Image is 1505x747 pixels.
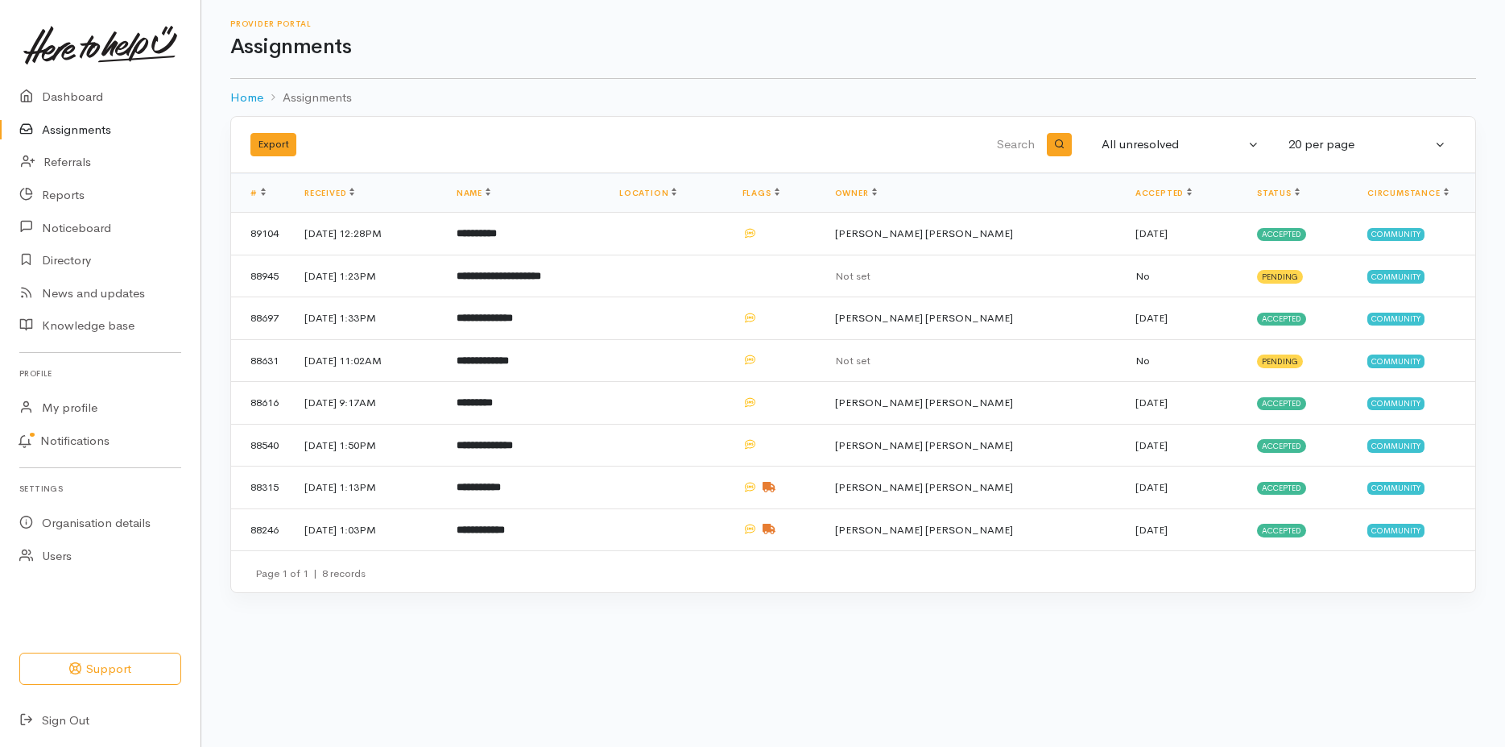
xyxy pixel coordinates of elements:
div: All unresolved [1102,135,1245,154]
span: Community [1367,524,1424,537]
button: All unresolved [1092,129,1269,160]
h6: Settings [19,478,181,500]
time: [DATE] [1135,226,1168,240]
span: No [1135,269,1150,283]
td: 88697 [231,297,291,340]
div: 20 per page [1288,135,1432,154]
a: Location [619,188,676,198]
span: Community [1367,397,1424,410]
h6: Profile [19,363,181,384]
h1: Assignments [230,35,1476,59]
a: Owner [835,188,877,198]
a: Circumstance [1367,188,1449,198]
span: Accepted [1257,482,1306,495]
td: [DATE] 11:02AM [291,339,444,382]
time: [DATE] [1135,396,1168,409]
a: Home [230,89,263,107]
span: [PERSON_NAME] [PERSON_NAME] [835,226,1013,240]
span: | [313,566,317,580]
span: Community [1367,439,1424,452]
span: Not set [835,354,870,367]
span: [PERSON_NAME] [PERSON_NAME] [835,311,1013,325]
small: Page 1 of 1 8 records [255,566,366,580]
span: [PERSON_NAME] [PERSON_NAME] [835,480,1013,494]
a: Received [304,188,354,198]
nav: breadcrumb [230,79,1476,117]
a: Name [457,188,490,198]
span: Pending [1257,270,1303,283]
td: [DATE] 1:33PM [291,297,444,340]
time: [DATE] [1135,438,1168,452]
td: 88315 [231,467,291,509]
span: [PERSON_NAME] [PERSON_NAME] [835,396,1013,409]
span: Community [1367,482,1424,495]
a: Flags [742,188,779,198]
a: Status [1257,188,1300,198]
td: [DATE] 1:23PM [291,255,444,297]
span: No [1135,354,1150,367]
td: 88945 [231,255,291,297]
span: Community [1367,270,1424,283]
span: Community [1367,313,1424,326]
span: Community [1367,355,1424,367]
td: [DATE] 1:03PM [291,508,444,550]
span: Accepted [1257,228,1306,241]
span: [PERSON_NAME] [PERSON_NAME] [835,438,1013,452]
td: [DATE] 1:50PM [291,424,444,467]
button: 20 per page [1279,129,1456,160]
td: [DATE] 1:13PM [291,467,444,509]
li: Assignments [263,89,352,107]
td: 88616 [231,382,291,425]
span: [PERSON_NAME] [PERSON_NAME] [835,523,1013,537]
span: Not set [835,269,870,283]
time: [DATE] [1135,311,1168,325]
a: # [250,188,266,198]
td: 88246 [231,508,291,550]
a: Accepted [1135,188,1192,198]
td: [DATE] 12:28PM [291,213,444,255]
span: Accepted [1257,439,1306,452]
span: Pending [1257,355,1303,367]
span: Accepted [1257,397,1306,410]
span: Accepted [1257,524,1306,537]
button: Export [250,133,296,156]
button: Support [19,653,181,686]
time: [DATE] [1135,523,1168,537]
td: 88540 [231,424,291,467]
span: Accepted [1257,313,1306,326]
time: [DATE] [1135,480,1168,494]
td: 88631 [231,339,291,382]
input: Search [672,126,1039,164]
span: Community [1367,228,1424,241]
td: [DATE] 9:17AM [291,382,444,425]
td: 89104 [231,213,291,255]
h6: Provider Portal [230,19,1476,28]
